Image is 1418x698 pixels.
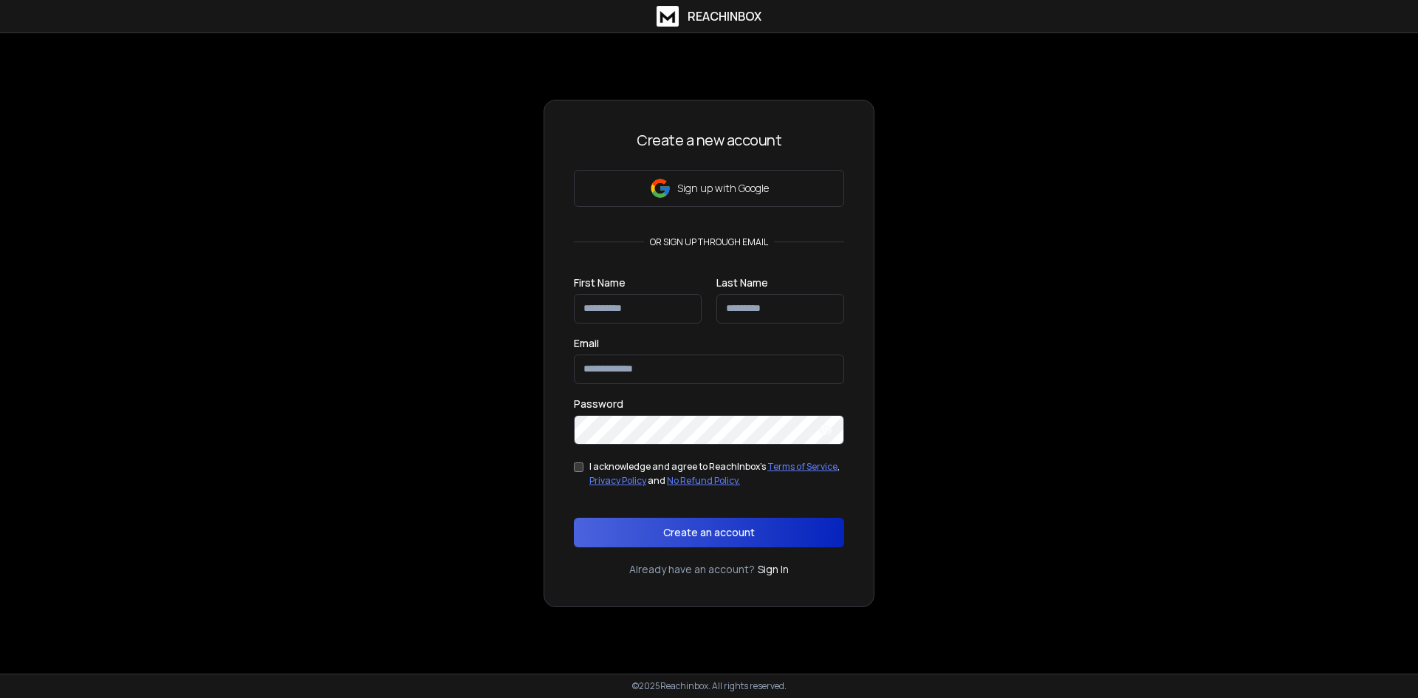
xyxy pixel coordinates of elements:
[574,399,623,409] label: Password
[657,6,679,27] img: logo
[667,474,740,487] a: No Refund Policy.
[629,562,755,577] p: Already have an account?
[758,562,789,577] a: Sign In
[632,680,787,692] p: © 2025 Reachinbox. All rights reserved.
[574,130,844,151] h3: Create a new account
[574,278,626,288] label: First Name
[677,181,769,196] p: Sign up with Google
[657,6,761,27] a: ReachInbox
[574,518,844,547] button: Create an account
[767,460,838,473] a: Terms of Service
[688,7,761,25] h1: ReachInbox
[589,474,646,487] a: Privacy Policy
[716,278,768,288] label: Last Name
[574,170,844,207] button: Sign up with Google
[589,459,844,488] div: I acknowledge and agree to ReachInbox's , and
[644,236,774,248] p: or sign up through email
[574,338,599,349] label: Email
